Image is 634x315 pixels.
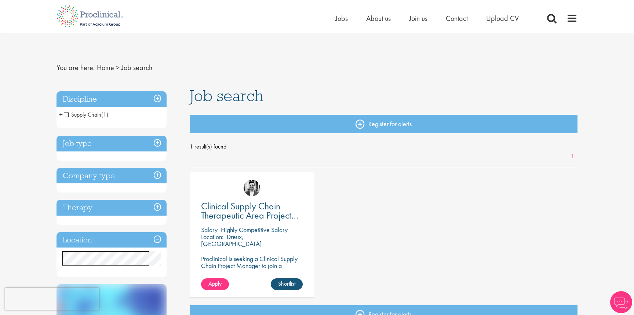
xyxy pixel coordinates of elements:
a: Join us [409,14,427,23]
span: 1 result(s) found [190,141,578,152]
span: Supply Chain [64,111,101,118]
h3: Job type [57,136,167,151]
p: Proclinical is seeking a Clinical Supply Chain Project Manager to join a dynamic team dedicated t... [201,255,303,290]
a: Register for alerts [190,115,578,133]
a: 1 [567,152,577,161]
p: Highly Competitive Salary [221,226,288,234]
h3: Therapy [57,200,167,216]
h3: Discipline [57,91,167,107]
span: Job search [121,63,152,72]
span: (1) [101,111,108,118]
iframe: reCAPTCHA [5,288,99,310]
h3: Location [57,232,167,248]
img: Edward Little [244,180,260,196]
a: About us [366,14,391,23]
a: Contact [446,14,468,23]
span: > [116,63,120,72]
a: Shortlist [271,278,303,290]
a: Apply [201,278,229,290]
span: Location: [201,232,223,241]
h3: Company type [57,168,167,184]
a: breadcrumb link [97,63,114,72]
span: Job search [190,86,263,106]
span: Salary [201,226,218,234]
span: Apply [208,280,222,287]
a: Upload CV [486,14,519,23]
span: Supply Chain [64,111,108,118]
span: + [59,109,63,120]
span: Clinical Supply Chain Therapeutic Area Project Manager [201,200,298,231]
img: Chatbot [610,291,632,313]
a: Clinical Supply Chain Therapeutic Area Project Manager [201,202,303,220]
p: Dreux, [GEOGRAPHIC_DATA] [201,232,262,248]
a: Jobs [335,14,348,23]
span: You are here: [57,63,95,72]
